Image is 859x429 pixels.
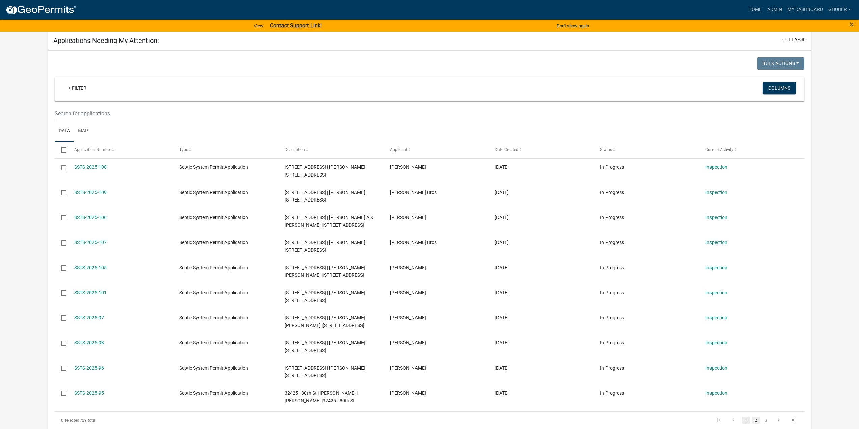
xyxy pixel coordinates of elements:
input: Search for applications [55,107,677,120]
span: Kyle Jamison Ladlie [390,265,426,270]
span: Septic System Permit Application [179,390,248,396]
datatable-header-cell: Date Created [488,142,594,158]
span: 13355 382ND AVE | LETICIA INGRAM |13355 382ND AVE [285,240,367,253]
span: 08/01/2025 [495,315,509,320]
strong: Contact Support Link! [270,22,322,29]
li: page 2 [751,414,761,426]
span: James Bros [390,240,437,245]
a: SSTS-2025-95 [74,390,104,396]
a: SSTS-2025-101 [74,290,107,295]
span: Septic System Permit Application [179,240,248,245]
span: Applicant [390,147,407,152]
span: Septic System Permit Application [179,340,248,345]
span: In Progress [600,340,624,345]
span: Date Created [495,147,518,152]
a: Data [55,120,74,142]
a: View [251,20,266,31]
a: Inspection [705,190,727,195]
span: 21720 STATE HWY 13 | MCKENZIE LEE GILBY |21720 STATE HWY 13 [285,265,365,278]
a: GHuber [826,3,854,16]
span: Septic System Permit Application [179,265,248,270]
li: page 1 [741,414,751,426]
span: 08/20/2025 [495,265,509,270]
span: 14430 RICE LAKE DR | Steven Nusbaum |14430 RICE LAKE DR [285,190,367,203]
a: Inspection [705,365,727,371]
span: 09/05/2025 [495,215,509,220]
span: 11427 WILTON BRIDGE RD | JILLAYNE RAETZ |11427 WILTON BRIDGE RD [285,290,367,303]
datatable-header-cell: Description [278,142,383,158]
a: My Dashboard [785,3,826,16]
span: Lori Anderson [390,315,426,320]
a: Inspection [705,164,727,170]
a: SSTS-2025-109 [74,190,107,195]
a: Inspection [705,390,727,396]
span: 08/26/2025 [495,240,509,245]
span: 07/25/2025 [495,340,509,345]
a: Inspection [705,265,727,270]
button: collapse [782,36,806,43]
a: Map [74,120,92,142]
span: 07/21/2025 [495,390,509,396]
a: go to first page [712,417,725,424]
span: Phillip Schleicher [390,290,426,295]
a: + Filter [63,82,92,94]
a: 3 [762,417,770,424]
datatable-header-cell: Select [55,142,68,158]
a: go to previous page [727,417,740,424]
datatable-header-cell: Type [173,142,278,158]
span: Ken Bentson [390,340,426,345]
h5: Applications Needing My Attention: [53,36,159,45]
a: SSTS-2025-107 [74,240,107,245]
a: SSTS-2025-96 [74,365,104,371]
datatable-header-cell: Status [594,142,699,158]
span: Septic System Permit Application [179,164,248,170]
span: In Progress [600,265,624,270]
span: 6775 OLD HWY 14 | KENNETH BENTSON |6775 OLD HWY 14 [285,340,367,353]
span: 09/10/2025 [495,190,509,195]
span: In Progress [600,240,624,245]
a: Home [746,3,764,16]
datatable-header-cell: Applicant [383,142,489,158]
div: 29 total [55,412,352,429]
span: Status [600,147,612,152]
span: James Bros [390,190,437,195]
a: go to last page [787,417,800,424]
a: Admin [764,3,785,16]
span: In Progress [600,190,624,195]
span: Application Number [74,147,111,152]
a: Inspection [705,240,727,245]
span: Septic System Permit Application [179,365,248,371]
button: Don't show again [554,20,592,31]
span: 30305 128TH ST | DONALD A & BONITA J WOITAS |30305 128TH ST [285,215,373,228]
span: 08/10/2025 [495,290,509,295]
span: 12828 210TH AVE | DIANE J MILLER |12828 210TH AVE [285,164,367,178]
a: SSTS-2025-108 [74,164,107,170]
a: 1 [742,417,750,424]
span: In Progress [600,390,624,396]
a: Inspection [705,340,727,345]
button: Columns [763,82,796,94]
span: In Progress [600,290,624,295]
a: Inspection [705,315,727,320]
span: In Progress [600,315,624,320]
span: Septic System Permit Application [179,290,248,295]
span: 07/22/2025 [495,365,509,371]
span: 29841 128TH ST | DAVID M KRAMPITZ |29841 128TH ST [285,365,367,378]
a: SSTS-2025-106 [74,215,107,220]
span: Type [179,147,188,152]
span: Current Activity [705,147,733,152]
a: 2 [752,417,760,424]
a: Inspection [705,215,727,220]
span: Septic System Permit Application [179,215,248,220]
a: Inspection [705,290,727,295]
datatable-header-cell: Current Activity [699,142,804,158]
span: Description [285,147,305,152]
button: Close [850,20,854,28]
span: David Krampitz [390,365,426,371]
span: Diane Miller [390,164,426,170]
span: 32425 - 80th St | CHRISTOPHER C BYRON | JAMES W BYRON |32425 - 80th St [285,390,358,403]
li: page 3 [761,414,771,426]
span: In Progress [600,164,624,170]
a: SSTS-2025-105 [74,265,107,270]
span: Bonita Woitas [390,215,426,220]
